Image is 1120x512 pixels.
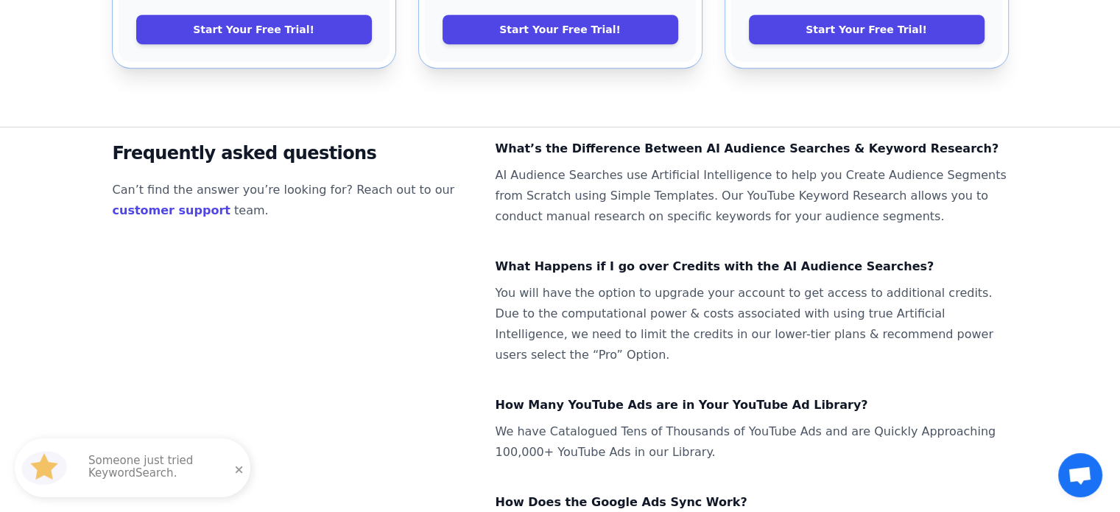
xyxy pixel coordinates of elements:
p: Can’t find the answer you’re looking for? Reach out to our team. [113,180,472,221]
a: Start Your Free Trial! [749,15,985,44]
dt: What’s the Difference Between AI Audience Searches & Keyword Research? [496,138,1008,159]
dd: You will have the option to upgrade your account to get access to additional credits. Due to the ... [496,283,1008,365]
dt: What Happens if I go over Credits with the AI Audience Searches? [496,256,1008,277]
a: Start Your Free Trial! [136,15,372,44]
img: HubSpot [18,441,71,494]
a: Start Your Free Trial! [443,15,678,44]
dd: We have Catalogued Tens of Thousands of YouTube Ads and are Quickly Approaching 100,000+ YouTube ... [496,421,1008,463]
a: customer support [113,203,230,217]
dt: How Many YouTube Ads are in Your YouTube Ad Library? [496,395,1008,415]
h2: Frequently asked questions [113,138,472,168]
p: Someone just tried KeywordSearch. [88,455,236,481]
div: Open chat [1058,453,1102,497]
dd: AI Audience Searches use Artificial Intelligence to help you Create Audience Segments from Scratc... [496,165,1008,227]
